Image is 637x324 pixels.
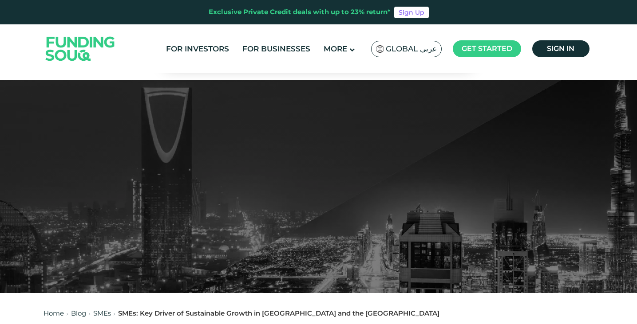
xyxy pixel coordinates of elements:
[209,7,391,17] div: Exclusive Private Credit deals with up to 23% return*
[324,44,347,53] span: More
[532,40,590,57] a: Sign in
[71,309,86,317] a: Blog
[462,44,512,53] span: Get started
[547,44,574,53] span: Sign in
[93,309,111,317] a: SMEs
[37,26,124,71] img: Logo
[376,45,384,53] img: SA Flag
[44,309,64,317] a: Home
[118,308,439,319] div: SMEs: Key Driver of Sustainable Growth in [GEOGRAPHIC_DATA] and the [GEOGRAPHIC_DATA]
[240,42,313,56] a: For Businesses
[386,44,437,54] span: Global عربي
[394,7,429,18] a: Sign Up
[164,42,231,56] a: For Investors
